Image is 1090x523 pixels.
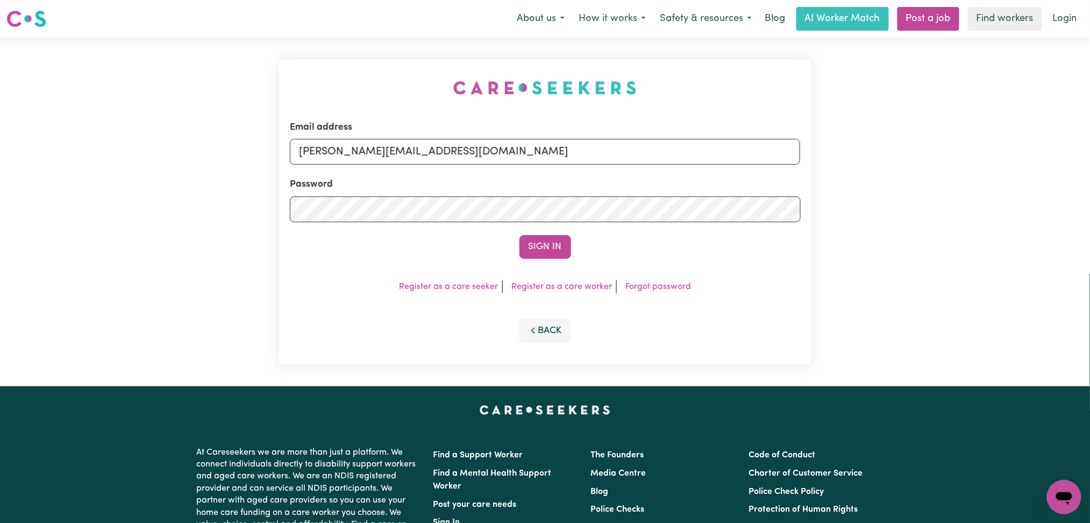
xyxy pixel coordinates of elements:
[749,487,824,496] a: Police Check Policy
[510,8,572,30] button: About us
[1047,480,1081,514] iframe: Button to launch messaging window
[480,406,610,414] a: Careseekers home page
[759,7,792,31] a: Blog
[433,500,517,509] a: Post your care needs
[6,9,46,29] img: Careseekers logo
[511,282,612,291] a: Register as a care worker
[625,282,691,291] a: Forgot password
[6,6,46,31] a: Careseekers logo
[591,451,644,460] a: The Founders
[519,235,571,259] button: Sign In
[897,7,959,31] a: Post a job
[749,469,863,478] a: Charter of Customer Service
[290,178,333,192] label: Password
[572,8,653,30] button: How it works
[749,451,815,460] a: Code of Conduct
[968,7,1042,31] a: Find workers
[591,469,646,478] a: Media Centre
[290,139,801,165] input: Email address
[433,469,552,491] a: Find a Mental Health Support Worker
[519,319,571,343] button: Back
[653,8,759,30] button: Safety & resources
[749,505,858,514] a: Protection of Human Rights
[1046,7,1084,31] a: Login
[591,505,645,514] a: Police Checks
[796,7,889,31] a: AI Worker Match
[433,451,523,460] a: Find a Support Worker
[591,487,609,496] a: Blog
[399,282,498,291] a: Register as a care seeker
[290,121,352,135] label: Email address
